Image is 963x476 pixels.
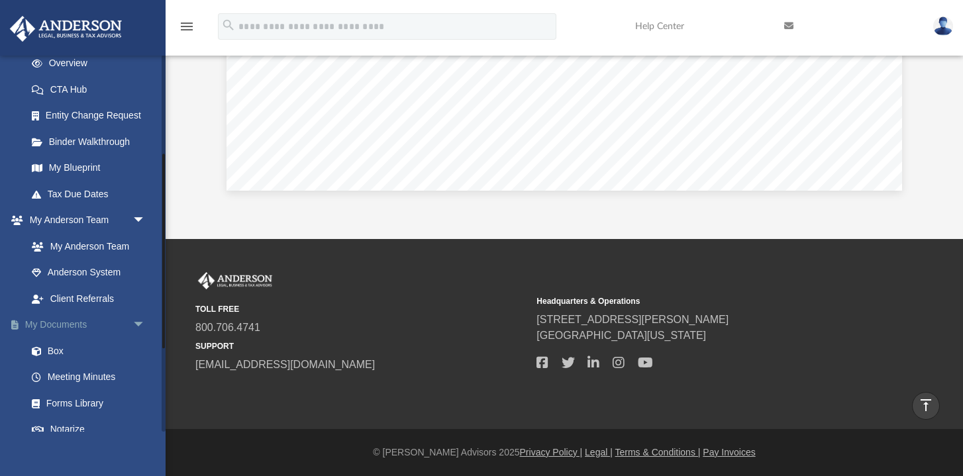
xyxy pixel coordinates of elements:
[19,364,166,391] a: Meeting Minutes
[585,447,613,457] a: Legal |
[520,447,583,457] a: Privacy Policy |
[19,390,159,416] a: Forms Library
[19,76,166,103] a: CTA Hub
[195,272,275,289] img: Anderson Advisors Platinum Portal
[195,340,527,352] small: SUPPORT
[572,139,579,151] span: 3
[19,128,166,155] a: Binder Walkthrough
[19,416,166,443] a: Notarize
[19,233,152,260] a: My Anderson Team
[195,359,375,370] a: [EMAIL_ADDRESS][DOMAIN_NAME]
[179,25,195,34] a: menu
[195,303,527,315] small: TOLL FREE
[195,322,260,333] a: 800.706.4741
[912,392,940,420] a: vertical_align_top
[9,312,166,338] a: My Documentsarrow_drop_down
[132,312,159,339] span: arrow_drop_down
[19,50,166,77] a: Overview
[221,18,236,32] i: search
[19,260,159,286] a: Anderson System
[527,111,619,123] span: Certification of the
[536,330,706,341] a: [GEOGRAPHIC_DATA][US_STATE]
[179,19,195,34] i: menu
[166,446,963,459] div: © [PERSON_NAME] Advisors 2025
[536,314,729,325] a: [STREET_ADDRESS][PERSON_NAME]
[19,285,159,312] a: Client Referrals
[9,207,159,234] a: My Anderson Teamarrow_drop_down
[545,139,569,151] span: Page
[615,447,701,457] a: Terms & Conditions |
[520,125,702,137] span: [US_STATE][PERSON_NAME] Trust
[19,155,159,181] a: My Blueprint
[19,181,166,207] a: Tax Due Dates
[933,17,953,36] img: User Pic
[19,338,159,364] a: Box
[581,139,600,151] span: of 3
[132,207,159,234] span: arrow_drop_down
[536,295,868,307] small: Headquarters & Operations
[703,447,755,457] a: Pay Invoices
[6,16,126,42] img: Anderson Advisors Platinum Portal
[19,103,166,129] a: Entity Change Request
[918,397,934,413] i: vertical_align_top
